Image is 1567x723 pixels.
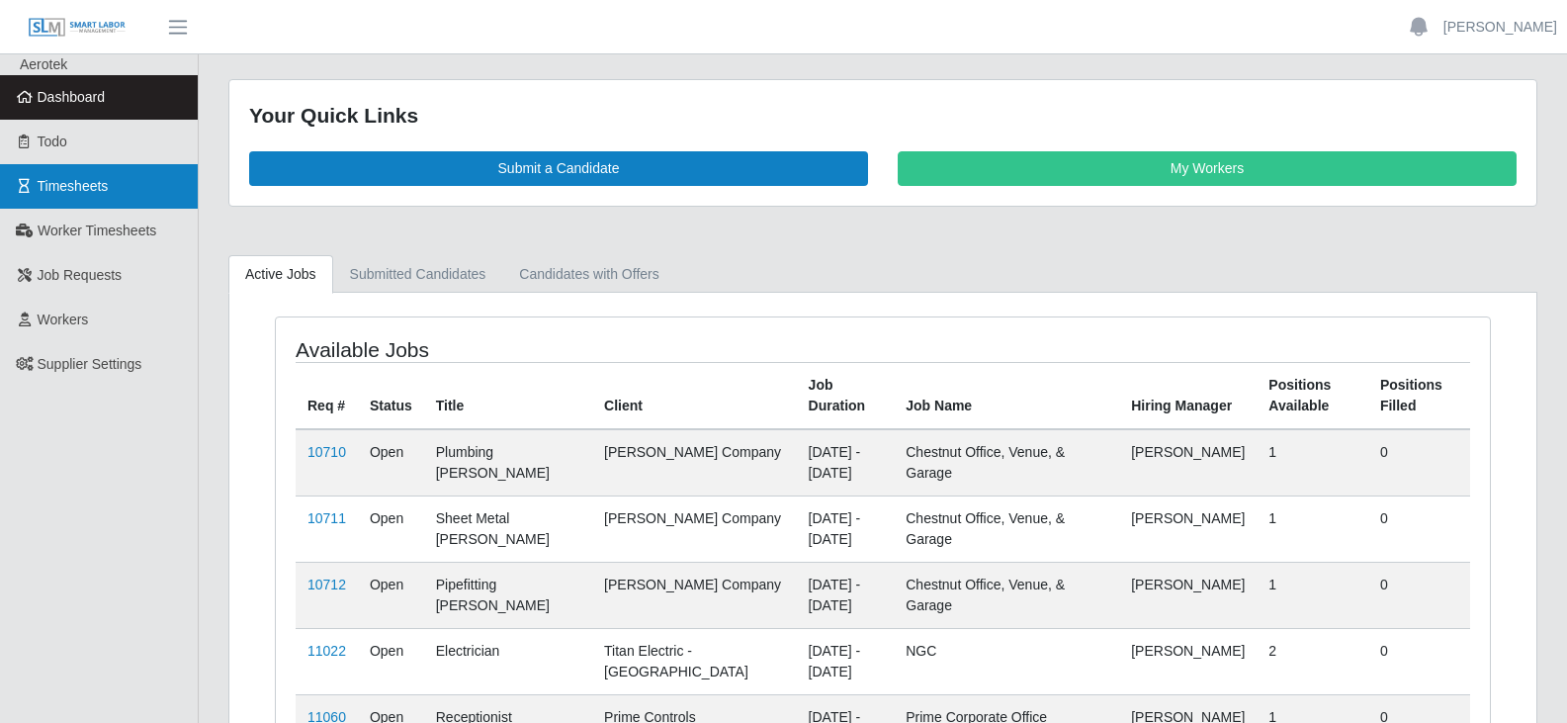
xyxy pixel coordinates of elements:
span: Workers [38,312,89,327]
a: 10710 [307,444,346,460]
td: 0 [1368,562,1470,628]
td: NGC [894,628,1119,694]
th: Job Name [894,362,1119,429]
td: [PERSON_NAME] [1119,562,1257,628]
th: Positions Filled [1368,362,1470,429]
td: Open [358,628,424,694]
th: Title [424,362,592,429]
th: Status [358,362,424,429]
span: Supplier Settings [38,356,142,372]
th: Req # [296,362,358,429]
td: Pipefitting [PERSON_NAME] [424,562,592,628]
td: [PERSON_NAME] Company [592,429,797,497]
td: Plumbing [PERSON_NAME] [424,429,592,497]
span: Worker Timesheets [38,223,156,238]
td: [DATE] - [DATE] [797,562,895,628]
td: Chestnut Office, Venue, & Garage [894,429,1119,497]
h4: Available Jobs [296,337,768,362]
a: 10712 [307,577,346,592]
td: Chestnut Office, Venue, & Garage [894,496,1119,562]
td: Sheet Metal [PERSON_NAME] [424,496,592,562]
th: Hiring Manager [1119,362,1257,429]
td: [DATE] - [DATE] [797,628,895,694]
td: [PERSON_NAME] [1119,496,1257,562]
td: Open [358,562,424,628]
td: 1 [1257,496,1368,562]
a: Submit a Candidate [249,151,868,186]
td: Open [358,429,424,497]
td: [PERSON_NAME] Company [592,562,797,628]
td: Electrician [424,628,592,694]
a: Active Jobs [228,255,333,294]
span: Aerotek [20,56,67,72]
td: 2 [1257,628,1368,694]
a: Candidates with Offers [502,255,675,294]
a: [PERSON_NAME] [1443,17,1557,38]
div: Your Quick Links [249,100,1517,132]
td: Titan Electric - [GEOGRAPHIC_DATA] [592,628,797,694]
td: Chestnut Office, Venue, & Garage [894,562,1119,628]
td: Open [358,496,424,562]
td: 0 [1368,628,1470,694]
a: 10711 [307,510,346,526]
th: Positions Available [1257,362,1368,429]
td: 0 [1368,496,1470,562]
span: Todo [38,134,67,149]
span: Timesheets [38,178,109,194]
span: Job Requests [38,267,123,283]
a: My Workers [898,151,1517,186]
td: [PERSON_NAME] Company [592,496,797,562]
th: Client [592,362,797,429]
a: 11022 [307,643,346,659]
a: Submitted Candidates [333,255,503,294]
td: [PERSON_NAME] [1119,429,1257,497]
td: [DATE] - [DATE] [797,496,895,562]
td: [DATE] - [DATE] [797,429,895,497]
th: Job Duration [797,362,895,429]
td: 1 [1257,562,1368,628]
span: Dashboard [38,89,106,105]
td: [PERSON_NAME] [1119,628,1257,694]
td: 1 [1257,429,1368,497]
td: 0 [1368,429,1470,497]
img: SLM Logo [28,17,127,39]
